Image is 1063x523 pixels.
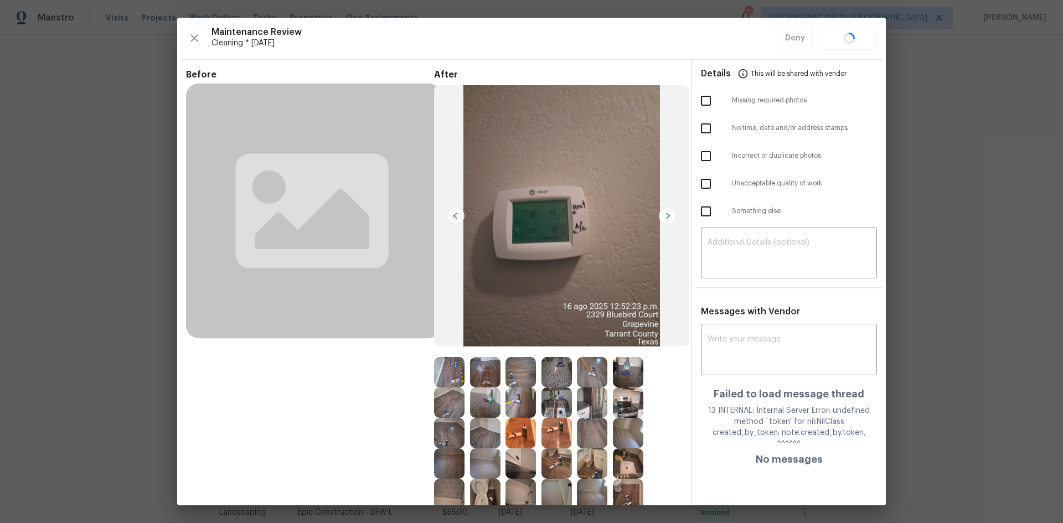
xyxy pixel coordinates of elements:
[186,69,434,80] span: Before
[701,405,877,449] div: 13 INTERNAL: Internal Server Error: undefined method `token' for nil:NilClass created_by_token: n...
[732,96,877,105] span: Missing required photos
[692,170,886,198] div: Unacceptable quality of work
[701,389,877,400] h4: Failed to load message thread
[211,27,777,38] span: Maintenance Review
[692,198,886,225] div: Something else
[732,123,877,133] span: No time, date and/or address stamps
[732,206,877,216] span: Something else
[751,60,847,87] span: This will be shared with vendor
[447,207,465,225] img: left-chevron-button-url
[692,142,886,170] div: Incorrect or duplicate photos
[732,179,877,188] span: Unacceptable quality of work
[756,454,823,465] h4: No messages
[701,60,731,87] span: Details
[692,87,886,115] div: Missing required photos
[692,115,886,142] div: No time, date and/or address stamps
[434,69,682,80] span: After
[659,207,677,225] img: right-chevron-button-url
[211,38,777,49] span: Cleaning * [DATE]
[732,151,877,160] span: Incorrect or duplicate photos
[701,307,800,316] span: Messages with Vendor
